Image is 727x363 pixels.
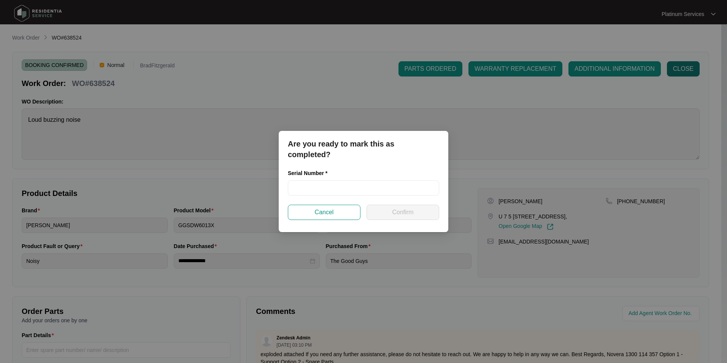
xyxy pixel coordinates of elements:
label: Serial Number * [288,169,333,177]
p: Are you ready to mark this as [288,139,439,149]
button: Cancel [288,205,360,220]
span: Cancel [315,208,334,217]
p: completed? [288,149,439,160]
button: Confirm [367,205,439,220]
